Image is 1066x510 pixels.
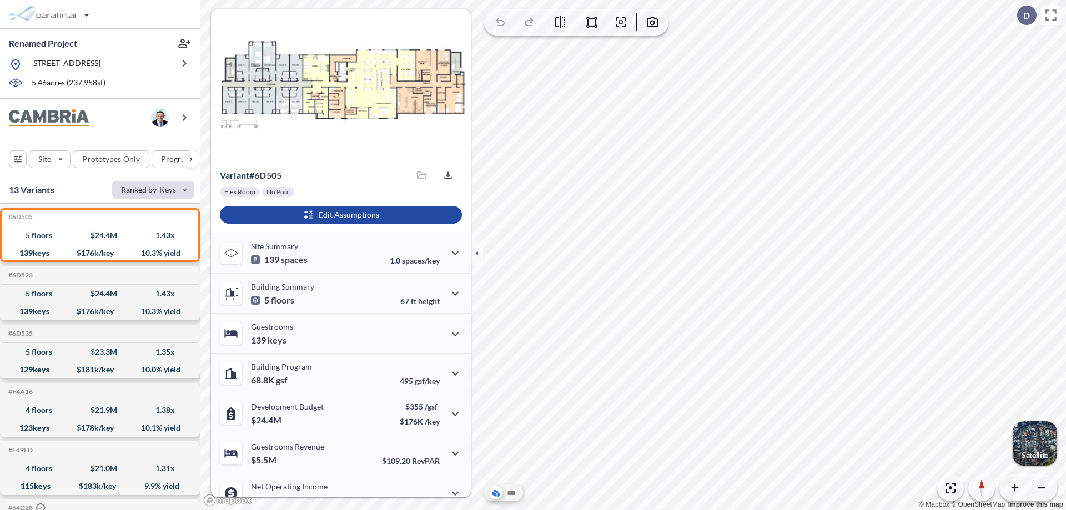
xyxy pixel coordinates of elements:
p: [STREET_ADDRESS] [31,58,100,72]
p: Satellite [1022,451,1048,459]
span: floors [271,295,294,306]
span: /key [425,417,440,426]
img: user logo [151,109,169,127]
p: Development Budget [251,402,324,411]
p: Guestrooms [251,322,293,331]
span: spaces [281,254,308,265]
p: Flex Room [224,188,255,196]
p: # 6d505 [220,170,281,181]
a: OpenStreetMap [951,501,1005,508]
span: ft [411,296,416,306]
button: Ranked by Keys [112,181,194,199]
span: margin [415,496,440,506]
a: Mapbox homepage [203,494,252,507]
p: Edit Assumptions [319,209,379,220]
p: 68.8K [251,375,288,386]
span: /gsf [425,402,438,411]
button: Program [152,150,212,168]
p: Program [161,154,192,165]
h5: Click to copy the code [6,388,33,396]
p: D [1023,11,1030,21]
p: $109.20 [382,456,440,466]
span: gsf [276,375,288,386]
p: No Pool [266,188,290,196]
h5: Click to copy the code [6,271,33,279]
button: Edit Assumptions [220,206,462,224]
p: Site [38,154,51,165]
p: 139 [251,335,286,346]
p: 45.0% [393,496,440,506]
p: Prototypes Only [82,154,140,165]
button: Site Plan [505,486,518,499]
h5: Click to copy the code [6,446,33,454]
span: Variant [220,170,249,180]
h5: Click to copy the code [6,213,33,221]
span: gsf/key [415,376,440,386]
p: 139 [251,254,308,265]
p: Renamed Project [9,37,77,49]
img: BrandImage [9,109,89,127]
button: Aerial View [489,486,502,499]
p: 67 [400,296,440,306]
h5: Click to copy the code [6,330,33,337]
p: 495 [400,376,440,386]
button: Prototypes Only [73,150,149,168]
p: Net Operating Income [251,482,328,491]
p: Site Summary [251,241,298,251]
p: $2.5M [251,494,278,506]
button: Switcher ImageSatellite [1013,421,1057,466]
a: Improve this map [1008,501,1063,508]
p: $355 [400,402,440,411]
button: Site [29,150,71,168]
a: Mapbox [919,501,949,508]
p: 5.46 acres ( 237,958 sf) [32,77,105,89]
span: height [418,296,440,306]
span: spaces/key [402,256,440,265]
p: Building Summary [251,282,314,291]
p: $176K [400,417,440,426]
p: Building Program [251,362,312,371]
span: keys [268,335,286,346]
p: $24.4M [251,415,283,426]
img: Switcher Image [1013,421,1057,466]
p: 13 Variants [9,183,54,196]
p: $5.5M [251,455,278,466]
p: 5 [251,295,294,306]
p: Guestrooms Revenue [251,442,324,451]
p: 1.0 [390,256,440,265]
span: RevPAR [412,456,440,466]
